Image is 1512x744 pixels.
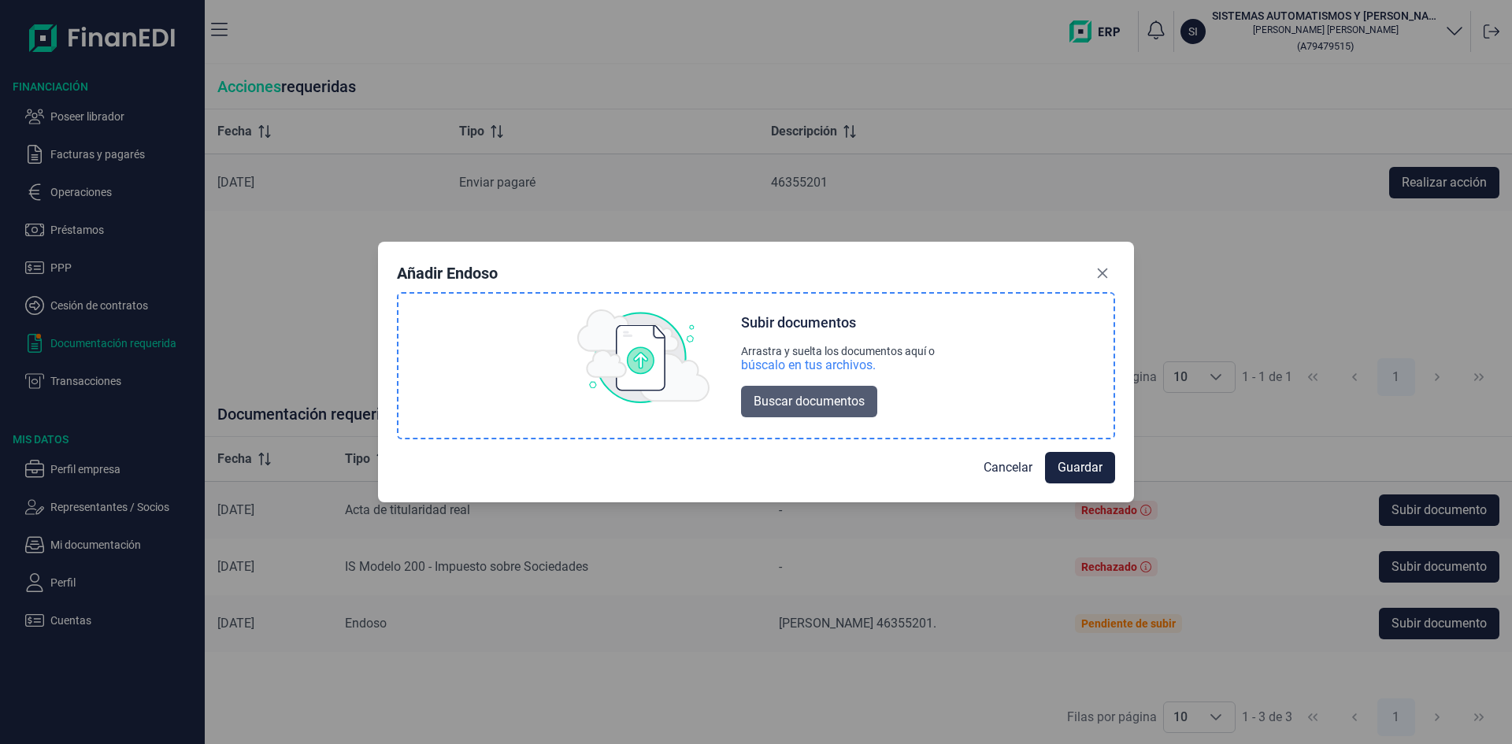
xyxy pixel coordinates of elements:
button: Buscar documentos [741,386,877,417]
button: Guardar [1045,452,1115,483]
div: búscalo en tus archivos. [741,357,876,373]
span: Buscar documentos [754,392,865,411]
span: Guardar [1058,458,1102,477]
div: Añadir Endoso [397,262,498,284]
div: búscalo en tus archivos. [741,357,935,373]
div: Subir documentos [741,313,856,332]
button: Cancelar [971,452,1045,483]
span: Cancelar [984,458,1032,477]
button: Close [1090,261,1115,286]
img: upload img [577,309,710,404]
div: Arrastra y suelta los documentos aquí o [741,345,935,357]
